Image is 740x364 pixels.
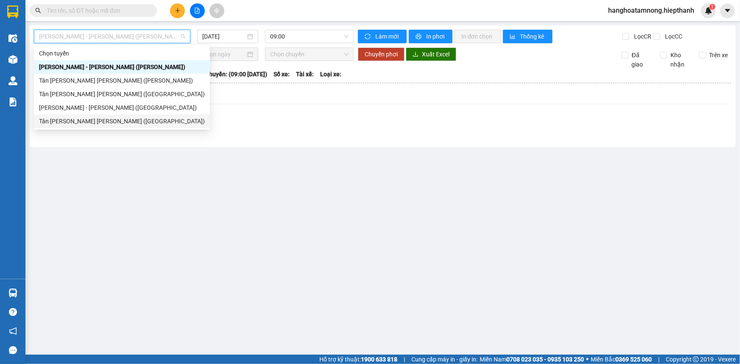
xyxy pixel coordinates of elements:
[720,3,735,18] button: caret-down
[709,4,715,10] sup: 1
[409,30,452,43] button: printerIn phơi
[404,355,405,364] span: |
[34,101,210,114] div: Hồ Chí Minh - Tân Châu (Giường)
[34,47,210,60] div: Chọn tuyến
[667,50,693,69] span: Kho nhận
[601,5,701,16] span: hanghoatamnong.hiepthanh
[426,32,446,41] span: In phơi
[365,33,372,40] span: sync
[296,69,314,79] span: Tài xế:
[175,8,181,14] span: plus
[202,32,246,41] input: 12/09/2025
[270,30,349,43] span: 09:00
[361,356,397,363] strong: 1900 633 818
[480,355,584,364] span: Miền Nam
[47,6,147,15] input: Tìm tên, số ĐT hoặc mã đơn
[7,6,18,18] img: logo-vxr
[615,356,652,363] strong: 0369 525 060
[586,358,589,361] span: ⚪️
[8,34,17,43] img: warehouse-icon
[190,3,205,18] button: file-add
[8,97,17,106] img: solution-icon
[510,33,517,40] span: bar-chart
[320,69,341,79] span: Loại xe:
[39,62,205,72] div: [PERSON_NAME] - [PERSON_NAME] ([PERSON_NAME])
[358,47,405,61] button: Chuyển phơi
[202,50,246,59] input: Chọn ngày
[34,87,210,101] div: Tân Châu - Hồ Chí Minh (Giường)
[34,60,210,74] div: Hồ Chí Minh - Tân Châu (TIỀN)
[503,30,553,43] button: bar-chartThống kê
[455,30,501,43] button: In đơn chọn
[705,7,712,14] img: icon-new-feature
[9,327,17,335] span: notification
[35,8,41,14] span: search
[34,74,210,87] div: Tân Châu - Hồ Chí Minh (TIỀN)
[8,76,17,85] img: warehouse-icon
[194,8,200,14] span: file-add
[631,32,653,41] span: Lọc CR
[711,4,714,10] span: 1
[209,3,224,18] button: aim
[9,346,17,354] span: message
[520,32,546,41] span: Thống kê
[693,356,699,362] span: copyright
[506,356,584,363] strong: 0708 023 035 - 0935 103 250
[358,30,407,43] button: syncLàm mới
[662,32,684,41] span: Lọc CC
[214,8,220,14] span: aim
[8,289,17,297] img: warehouse-icon
[34,114,210,128] div: Tân Châu - Hồ Chí Minh (Giường)
[205,69,267,79] span: Chuyến: (09:00 [DATE])
[39,117,205,126] div: Tân [PERSON_NAME] [PERSON_NAME] ([GEOGRAPHIC_DATA])
[170,3,185,18] button: plus
[416,33,423,40] span: printer
[8,55,17,64] img: warehouse-icon
[39,89,205,99] div: Tân [PERSON_NAME] [PERSON_NAME] ([GEOGRAPHIC_DATA])
[9,308,17,316] span: question-circle
[706,50,732,60] span: Trên xe
[274,69,290,79] span: Số xe:
[39,30,185,43] span: Hồ Chí Minh - Tân Châu (TIỀN)
[658,355,659,364] span: |
[724,7,732,14] span: caret-down
[319,355,397,364] span: Hỗ trợ kỹ thuật:
[628,50,654,69] span: Đã giao
[406,47,456,61] button: downloadXuất Excel
[270,48,349,61] span: Chọn chuyến
[39,49,205,58] div: Chọn tuyến
[39,76,205,85] div: Tân [PERSON_NAME] [PERSON_NAME] ([PERSON_NAME])
[411,355,478,364] span: Cung cấp máy in - giấy in:
[375,32,400,41] span: Làm mới
[39,103,205,112] div: [PERSON_NAME] - [PERSON_NAME] ([GEOGRAPHIC_DATA])
[591,355,652,364] span: Miền Bắc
